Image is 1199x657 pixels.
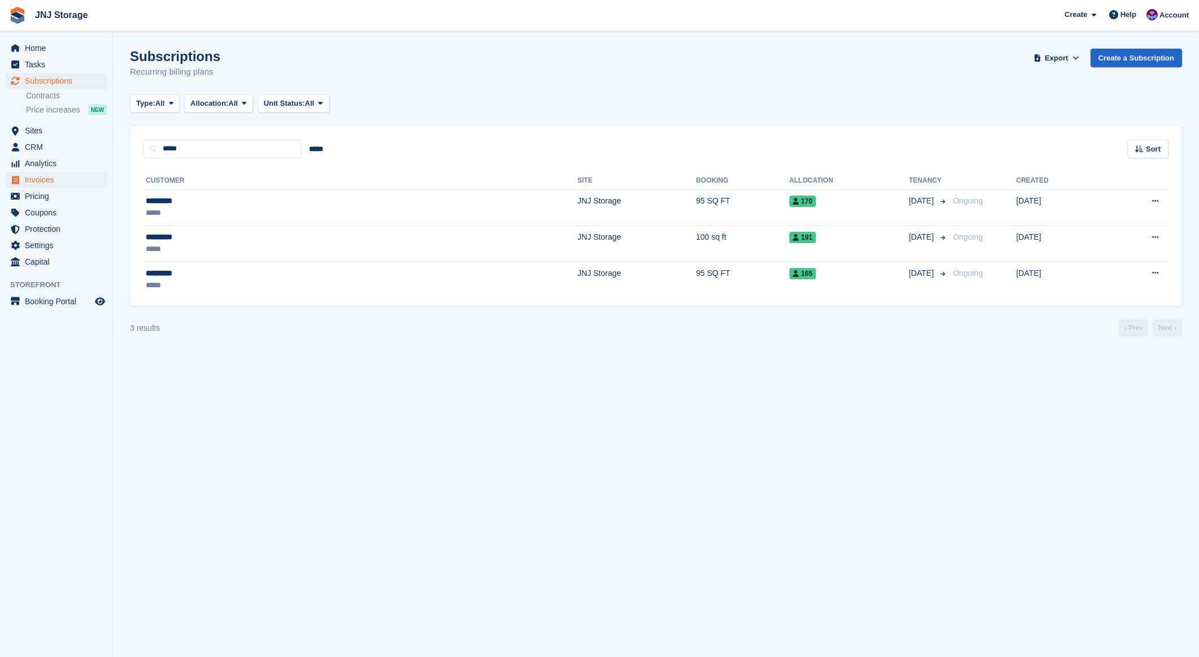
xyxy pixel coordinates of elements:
[696,189,789,226] td: 95 SQ FT
[130,66,220,79] p: Recurring billing plans
[6,221,107,237] a: menu
[577,189,696,226] td: JNJ Storage
[228,98,238,109] span: All
[25,123,93,139] span: Sites
[25,254,93,270] span: Capital
[953,269,983,278] span: Ongoing
[696,172,789,190] th: Booking
[25,188,93,204] span: Pricing
[1146,9,1158,20] img: Jonathan Scrase
[130,94,180,113] button: Type: All
[88,104,107,115] div: NEW
[789,196,816,207] span: 170
[136,98,155,109] span: Type:
[9,7,26,24] img: stora-icon-8386f47178a22dfd0bd8f6a31ec36ba5ce8667c1dd55bd0f319d3a0aa187defe.svg
[25,40,93,56] span: Home
[305,98,315,109] span: All
[130,322,160,334] div: 3 results
[909,231,936,243] span: [DATE]
[909,267,936,279] span: [DATE]
[1045,53,1068,64] span: Export
[6,254,107,270] a: menu
[6,172,107,188] a: menu
[1120,9,1136,20] span: Help
[10,279,112,291] span: Storefront
[1117,319,1184,336] nav: Page
[909,195,936,207] span: [DATE]
[25,57,93,72] span: Tasks
[6,73,107,89] a: menu
[1091,49,1182,67] a: Create a Subscription
[6,188,107,204] a: menu
[696,226,789,262] td: 100 sq ft
[1016,226,1104,262] td: [DATE]
[144,172,577,190] th: Customer
[1016,172,1104,190] th: Created
[6,57,107,72] a: menu
[6,155,107,171] a: menu
[25,172,93,188] span: Invoices
[6,237,107,253] a: menu
[93,295,107,308] a: Preview store
[25,139,93,155] span: CRM
[130,49,220,64] h1: Subscriptions
[789,172,909,190] th: Allocation
[6,205,107,221] a: menu
[25,221,93,237] span: Protection
[258,94,329,113] button: Unit Status: All
[1159,10,1189,21] span: Account
[1016,261,1104,297] td: [DATE]
[1016,189,1104,226] td: [DATE]
[789,232,816,243] span: 191
[909,172,948,190] th: Tenancy
[155,98,165,109] span: All
[577,226,696,262] td: JNJ Storage
[1119,319,1148,336] a: Previous
[31,6,92,24] a: JNJ Storage
[26,103,107,116] a: Price increases NEW
[696,261,789,297] td: 95 SQ FT
[789,268,816,279] span: 165
[25,155,93,171] span: Analytics
[25,237,93,253] span: Settings
[25,205,93,221] span: Coupons
[26,90,107,101] a: Contracts
[6,123,107,139] a: menu
[953,196,983,205] span: Ongoing
[6,139,107,155] a: menu
[1153,319,1182,336] a: Next
[6,40,107,56] a: menu
[1065,9,1087,20] span: Create
[953,232,983,241] span: Ongoing
[1146,144,1161,155] span: Sort
[1032,49,1081,67] button: Export
[190,98,228,109] span: Allocation:
[6,293,107,309] a: menu
[264,98,305,109] span: Unit Status:
[577,261,696,297] td: JNJ Storage
[184,94,253,113] button: Allocation: All
[25,73,93,89] span: Subscriptions
[26,105,80,115] span: Price increases
[577,172,696,190] th: Site
[25,293,93,309] span: Booking Portal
